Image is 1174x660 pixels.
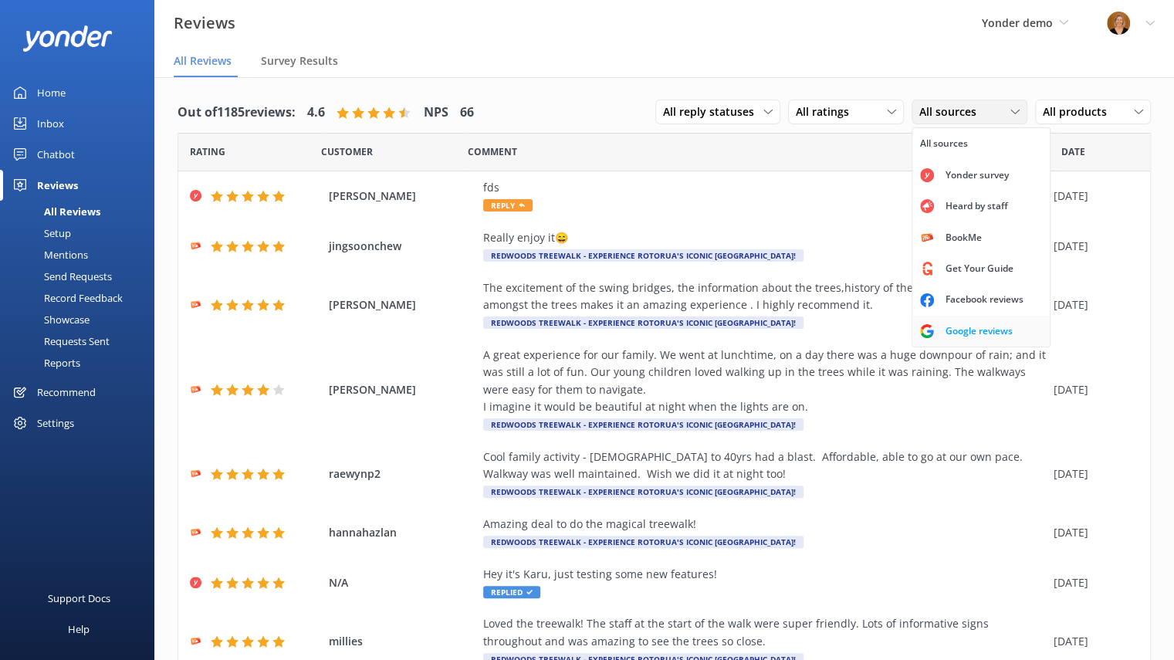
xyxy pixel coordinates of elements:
div: [DATE] [1054,633,1131,650]
div: Home [37,77,66,108]
div: Settings [37,408,74,438]
span: N/A [329,574,475,591]
div: Get Your Guide [934,261,1025,276]
span: All reply statuses [663,103,763,120]
div: Heard by staff [934,198,1020,214]
div: Really enjoy it😄 [483,229,1046,246]
span: Question [468,144,517,159]
div: Redwoods Treewalk - experience Rotorua's iconic [GEOGRAPHIC_DATA]! [483,486,804,498]
div: Google reviews [934,323,1024,339]
div: Showcase [9,309,90,330]
div: Cool family activity - [DEMOGRAPHIC_DATA] to 40yrs had a blast. Affordable, able to go at our own... [483,448,1046,483]
div: [DATE] [1054,574,1131,591]
div: Chatbot [37,139,75,170]
span: hannahazlan [329,524,475,541]
div: Amazing deal to do the magical treewalk! [483,516,1046,533]
div: [DATE] [1054,524,1131,541]
div: Requests Sent [9,330,110,352]
div: Loved the treewalk! The staff at the start of the walk were super friendly. Lots of informative s... [483,615,1046,650]
a: Mentions [9,244,154,266]
div: [DATE] [1054,465,1131,482]
a: Setup [9,222,154,244]
div: Support Docs [48,583,110,614]
a: Record Feedback [9,287,154,309]
span: Survey Results [261,53,338,69]
div: BookMe [934,230,993,245]
span: jingsoonchew [329,238,475,255]
h4: NPS [424,103,448,123]
span: [PERSON_NAME] [329,296,475,313]
a: Showcase [9,309,154,330]
h4: 66 [460,103,474,123]
div: Redwoods Treewalk - experience Rotorua's iconic [GEOGRAPHIC_DATA]! [483,249,804,262]
span: Replied [483,586,540,598]
h3: Reviews [174,11,235,36]
div: Record Feedback [9,287,123,309]
div: Reports [9,352,80,374]
div: Inbox [37,108,64,139]
span: All ratings [796,103,858,120]
span: All sources [919,103,986,120]
div: All Reviews [9,201,100,222]
div: Setup [9,222,71,244]
span: All Reviews [174,53,232,69]
a: All Reviews [9,201,154,222]
div: Facebook reviews [934,292,1035,307]
span: Date [321,144,373,159]
div: Recommend [37,377,96,408]
span: All products [1043,103,1116,120]
img: 1-1617059290.jpg [1107,12,1130,35]
div: The excitement of the swing bridges, the information about the trees,history of the walk, and bei... [483,279,1046,314]
span: [PERSON_NAME] [329,188,475,205]
div: Help [68,614,90,645]
div: Redwoods Treewalk - experience Rotorua's iconic [GEOGRAPHIC_DATA]! [483,536,804,548]
span: raewynp2 [329,465,475,482]
div: All sources [920,136,968,151]
span: millies [329,633,475,650]
span: Date [190,144,225,159]
div: fds [483,179,1046,196]
span: [PERSON_NAME] [329,381,475,398]
span: Reply [483,199,533,212]
div: [DATE] [1054,296,1131,313]
a: Send Requests [9,266,154,287]
a: Requests Sent [9,330,154,352]
h4: Out of 1185 reviews: [178,103,296,123]
div: [DATE] [1054,381,1131,398]
h4: 4.6 [307,103,325,123]
div: Redwoods Treewalk - experience Rotorua's iconic [GEOGRAPHIC_DATA]! [483,418,804,431]
div: Reviews [37,170,78,201]
div: Hey it's Karu, just testing some new features! [483,566,1046,583]
div: [DATE] [1054,238,1131,255]
div: Mentions [9,244,88,266]
div: A great experience for our family. We went at lunchtime, on a day there was a huge downpour of ra... [483,347,1046,416]
div: Redwoods Treewalk - experience Rotorua's iconic [GEOGRAPHIC_DATA]! [483,316,804,329]
div: Yonder survey [934,168,1020,183]
span: Yonder demo [982,15,1053,30]
span: Date [1061,144,1085,159]
img: yonder-white-logo.png [23,25,112,51]
div: Send Requests [9,266,112,287]
a: Reports [9,352,154,374]
div: [DATE] [1054,188,1131,205]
